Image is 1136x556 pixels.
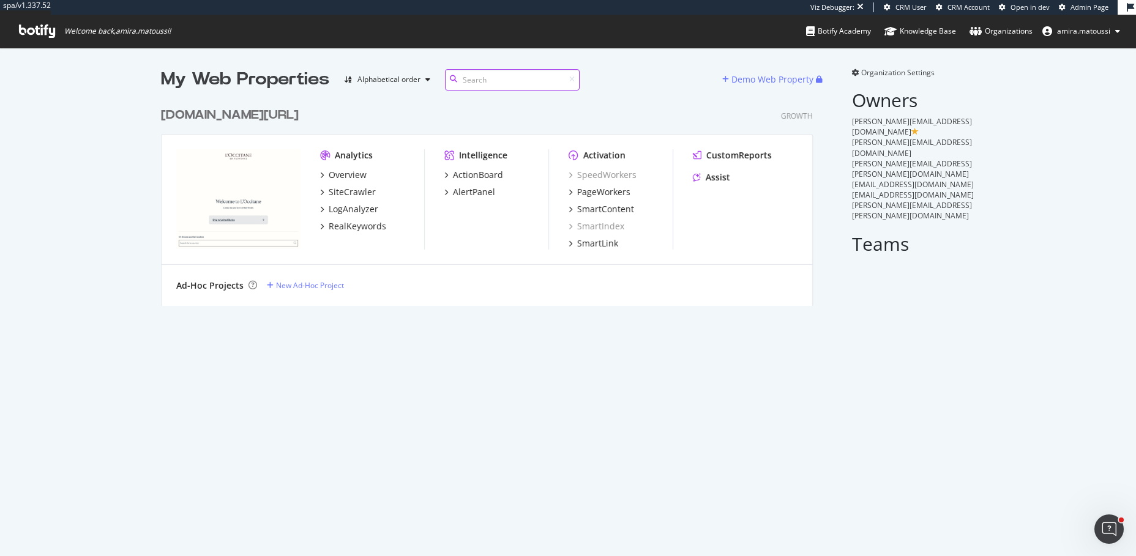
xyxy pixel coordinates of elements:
[781,111,813,121] div: Growth
[444,186,495,198] a: AlertPanel
[806,25,871,37] div: Botify Academy
[329,186,376,198] div: SiteCrawler
[569,203,634,215] a: SmartContent
[320,203,378,215] a: LogAnalyzer
[320,220,386,232] a: RealKeywords
[453,186,495,198] div: AlertPanel
[693,149,772,161] a: CustomReports
[459,149,507,161] div: Intelligence
[1011,2,1050,12] span: Open in dev
[852,158,972,179] span: [PERSON_NAME][EMAIL_ADDRESS][PERSON_NAME][DOMAIN_NAME]
[577,203,634,215] div: SmartContent
[970,25,1033,37] div: Organizations
[335,149,373,161] div: Analytics
[64,26,171,36] span: Welcome back, amira.matoussi !
[810,2,854,12] div: Viz Debugger:
[577,186,630,198] div: PageWorkers
[947,2,990,12] span: CRM Account
[276,280,344,291] div: New Ad-Hoc Project
[569,237,618,250] a: SmartLink
[731,73,813,86] div: Demo Web Property
[970,15,1033,48] a: Organizations
[445,69,580,91] input: Search
[161,92,823,306] div: grid
[329,220,386,232] div: RealKeywords
[569,186,630,198] a: PageWorkers
[583,149,626,161] div: Activation
[329,203,378,215] div: LogAnalyzer
[852,234,975,254] h2: Teams
[706,171,730,183] div: Assist
[161,67,329,92] div: My Web Properties
[852,200,972,221] span: [PERSON_NAME][EMAIL_ADDRESS][PERSON_NAME][DOMAIN_NAME]
[852,137,972,158] span: [PERSON_NAME][EMAIL_ADDRESS][DOMAIN_NAME]
[320,169,367,181] a: Overview
[852,90,975,110] h2: Owners
[722,74,816,84] a: Demo Web Property
[884,15,956,48] a: Knowledge Base
[320,186,376,198] a: SiteCrawler
[357,76,420,83] div: Alphabetical order
[895,2,927,12] span: CRM User
[1059,2,1108,12] a: Admin Page
[852,190,974,200] span: [EMAIL_ADDRESS][DOMAIN_NAME]
[569,220,624,232] a: SmartIndex
[176,280,244,292] div: Ad-Hoc Projects
[1057,26,1110,36] span: amira.matoussi
[339,70,435,89] button: Alphabetical order
[444,169,503,181] a: ActionBoard
[161,106,299,124] div: [DOMAIN_NAME][URL]
[569,169,637,181] a: SpeedWorkers
[453,169,503,181] div: ActionBoard
[577,237,618,250] div: SmartLink
[267,280,344,291] a: New Ad-Hoc Project
[852,116,972,137] span: [PERSON_NAME][EMAIL_ADDRESS][DOMAIN_NAME]
[806,15,871,48] a: Botify Academy
[1071,2,1108,12] span: Admin Page
[329,169,367,181] div: Overview
[1033,21,1130,41] button: amira.matoussi
[176,149,301,248] img: loccitane.com/en-us/
[1094,514,1124,544] iframe: Intercom live chat
[722,70,816,89] button: Demo Web Property
[999,2,1050,12] a: Open in dev
[936,2,990,12] a: CRM Account
[852,179,974,190] span: [EMAIL_ADDRESS][DOMAIN_NAME]
[693,171,730,183] a: Assist
[161,106,304,124] a: [DOMAIN_NAME][URL]
[706,149,772,161] div: CustomReports
[884,2,927,12] a: CRM User
[861,67,935,78] span: Organization Settings
[884,25,956,37] div: Knowledge Base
